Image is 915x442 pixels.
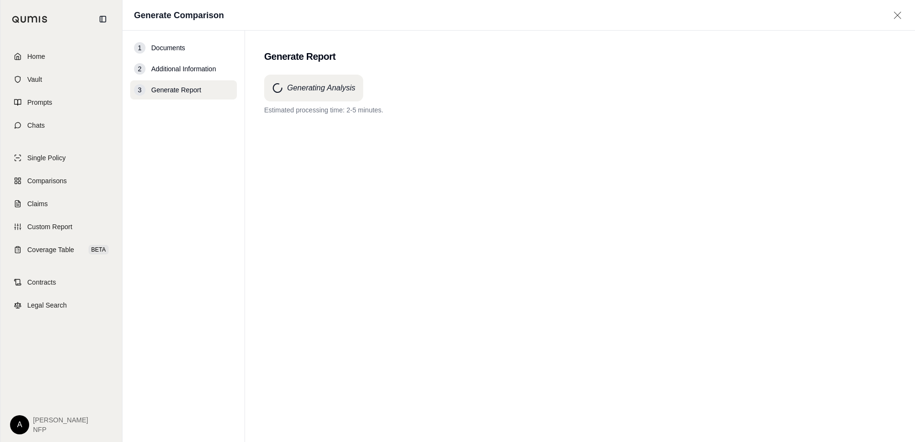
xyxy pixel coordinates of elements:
[6,193,116,214] a: Claims
[134,63,145,75] div: 2
[6,69,116,90] a: Vault
[27,121,45,130] span: Chats
[134,42,145,54] div: 1
[27,98,52,107] span: Prompts
[89,245,109,254] span: BETA
[151,43,185,53] span: Documents
[6,272,116,293] a: Contracts
[6,216,116,237] a: Custom Report
[6,295,116,316] a: Legal Search
[6,170,116,191] a: Comparisons
[27,75,42,84] span: Vault
[27,222,72,232] span: Custom Report
[6,46,116,67] a: Home
[10,415,29,434] div: A
[27,300,67,310] span: Legal Search
[264,50,896,63] h2: Generate Report
[134,84,145,96] div: 3
[27,153,66,163] span: Single Policy
[33,425,88,434] span: NFP
[287,82,356,94] h4: Generating Analysis
[27,176,67,186] span: Comparisons
[95,11,111,27] button: Collapse sidebar
[6,147,116,168] a: Single Policy
[6,92,116,113] a: Prompts
[27,277,56,287] span: Contracts
[6,115,116,136] a: Chats
[27,199,48,209] span: Claims
[12,16,48,23] img: Qumis Logo
[6,239,116,260] a: Coverage TableBETA
[27,245,74,254] span: Coverage Table
[134,9,224,22] h1: Generate Comparison
[264,105,896,115] p: Estimated processing time: 2-5 minutes.
[27,52,45,61] span: Home
[33,415,88,425] span: [PERSON_NAME]
[151,85,201,95] span: Generate Report
[151,64,216,74] span: Additional Information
